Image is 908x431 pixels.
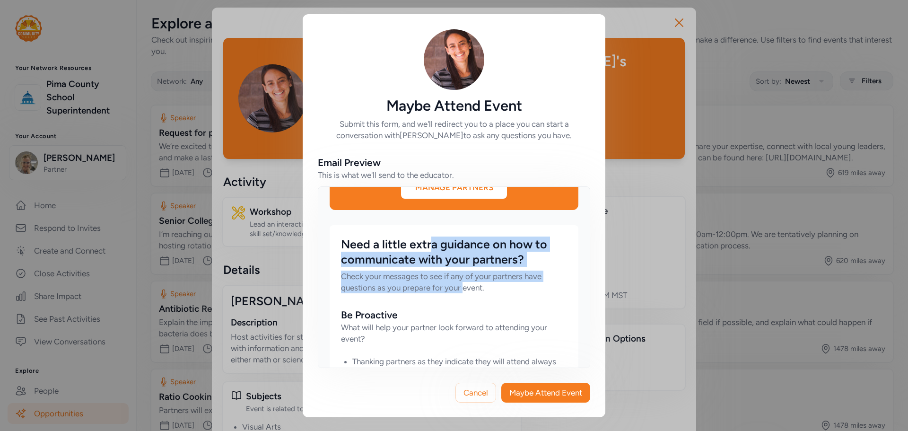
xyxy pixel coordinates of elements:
[341,308,567,322] div: Be Proactive
[341,237,567,267] div: Need a little extra guidance on how to communicate with your partners?
[463,387,488,398] span: Cancel
[352,356,567,390] li: Thanking partners as they indicate they will attend always helps. Invite any questions or share i...
[401,182,507,193] div: Manage Partners
[509,387,582,398] span: Maybe Attend Event
[318,156,381,169] div: Email Preview
[424,29,484,90] img: Avatar
[318,169,454,181] div: This is what we'll send to the educator.
[318,118,590,141] h6: Submit this form, and we'll redirect you to a place you can start a conversation with [PERSON_NAM...
[341,322,567,344] div: What will help your partner look forward to attending your event?
[318,97,590,114] h5: Maybe Attend Event
[341,271,567,293] div: Check your messages to see if any of your partners have questions as you prepare for your event.
[455,383,496,403] button: Cancel
[501,383,590,403] button: Maybe Attend Event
